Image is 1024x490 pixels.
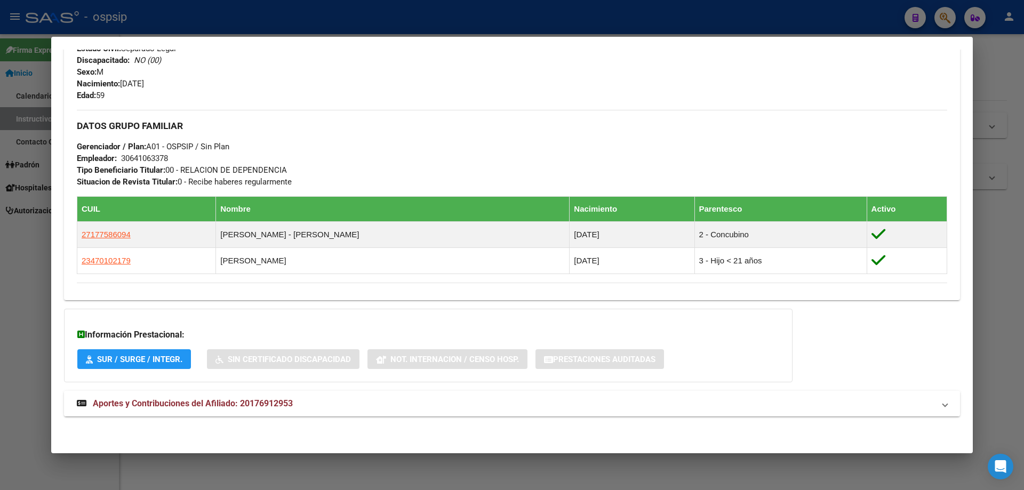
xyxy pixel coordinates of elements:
[77,79,144,89] span: [DATE]
[535,349,664,369] button: Prestaciones Auditadas
[77,328,779,341] h3: Información Prestacional:
[216,197,570,222] th: Nombre
[77,197,216,222] th: CUIL
[77,67,97,77] strong: Sexo:
[77,142,146,151] strong: Gerenciador / Plan:
[390,355,519,364] span: Not. Internacion / Censo Hosp.
[77,154,117,163] strong: Empleador:
[77,177,178,187] strong: Situacion de Revista Titular:
[207,349,359,369] button: Sin Certificado Discapacidad
[77,165,165,175] strong: Tipo Beneficiario Titular:
[570,248,694,274] td: [DATE]
[77,91,96,100] strong: Edad:
[694,197,867,222] th: Parentesco
[77,120,947,132] h3: DATOS GRUPO FAMILIAR
[570,197,694,222] th: Nacimiento
[77,67,103,77] span: M
[216,248,570,274] td: [PERSON_NAME]
[553,355,655,364] span: Prestaciones Auditadas
[77,142,229,151] span: A01 - OSPSIP / Sin Plan
[121,152,168,164] div: 30641063378
[570,222,694,248] td: [DATE]
[77,177,292,187] span: 0 - Recibe haberes regularmente
[216,222,570,248] td: [PERSON_NAME] - [PERSON_NAME]
[988,454,1013,479] div: Open Intercom Messenger
[97,355,182,364] span: SUR / SURGE / INTEGR.
[77,165,287,175] span: 00 - RELACION DE DEPENDENCIA
[694,248,867,274] td: 3 - Hijo < 21 años
[82,230,131,239] span: 27177586094
[93,398,293,408] span: Aportes y Contribuciones del Afiliado: 20176912953
[77,349,191,369] button: SUR / SURGE / INTEGR.
[64,391,960,416] mat-expansion-panel-header: Aportes y Contribuciones del Afiliado: 20176912953
[367,349,527,369] button: Not. Internacion / Censo Hosp.
[77,91,105,100] span: 59
[77,79,120,89] strong: Nacimiento:
[134,55,161,65] i: NO (00)
[77,55,130,65] strong: Discapacitado:
[82,256,131,265] span: 23470102179
[228,355,351,364] span: Sin Certificado Discapacidad
[694,222,867,248] td: 2 - Concubino
[867,197,947,222] th: Activo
